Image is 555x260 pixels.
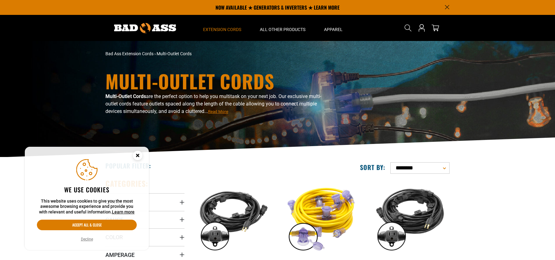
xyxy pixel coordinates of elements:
span: Amperage [105,251,135,258]
b: Multi-Outlet Cords [105,93,146,99]
nav: breadcrumbs [105,51,332,57]
span: All Other Products [260,27,305,32]
span: Read More [208,109,228,114]
summary: Extension Cords [194,15,251,41]
span: Apparel [324,27,343,32]
a: Bad Ass Extension Cords [105,51,153,56]
span: Multi-Outlet Cords [157,51,192,56]
span: › [154,51,156,56]
a: Learn more [112,209,135,214]
aside: Cookie Consent [25,147,149,250]
h1: Multi-Outlet Cords [105,72,332,90]
span: are the perfect option to help you multitask on your next job. Our exclusive multi-outlet cords f... [105,93,321,114]
img: Bad Ass Extension Cords [114,23,176,33]
summary: Apparel [315,15,352,41]
img: yellow [282,182,361,253]
button: Decline [79,236,95,242]
label: Sort by: [360,163,385,171]
p: This website uses cookies to give you the most awesome browsing experience and provide you with r... [37,199,137,215]
h2: We use cookies [37,186,137,194]
button: Accept all & close [37,220,137,230]
span: Extension Cords [203,27,241,32]
summary: Search [403,23,413,33]
summary: All Other Products [251,15,315,41]
img: black [371,182,449,253]
img: black [194,182,273,253]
